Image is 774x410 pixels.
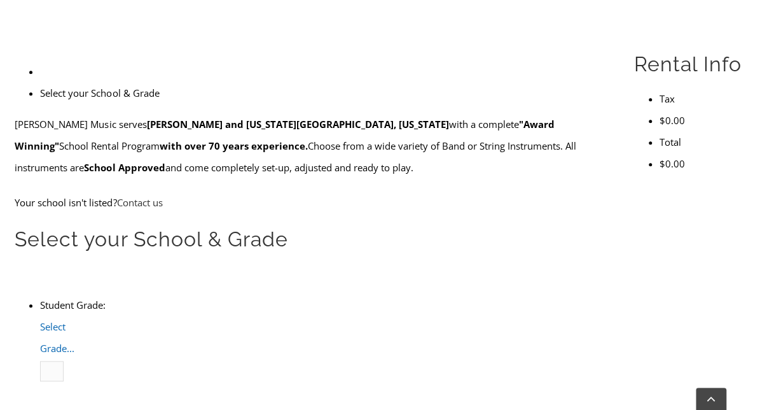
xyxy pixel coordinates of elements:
strong: with over 70 years experience. [159,139,307,152]
a: Contact us [116,196,162,209]
strong: [PERSON_NAME] and [US_STATE][GEOGRAPHIC_DATA], [US_STATE] [146,118,448,131]
li: Total [660,131,759,153]
label: Student Grade: [40,299,106,311]
span: Select Grade... [40,320,74,355]
h2: Rental Info [634,51,759,78]
h2: Select your School & Grade [15,226,604,253]
li: $0.00 [660,153,759,174]
li: $0.00 [660,110,759,131]
strong: School Approved [84,161,165,174]
li: Tax [660,88,759,110]
p: Your school isn't listed? [15,192,604,213]
p: [PERSON_NAME] Music serves with a complete School Rental Program Choose from a wide variety of Ba... [15,113,604,178]
li: Select your School & Grade [40,82,604,104]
